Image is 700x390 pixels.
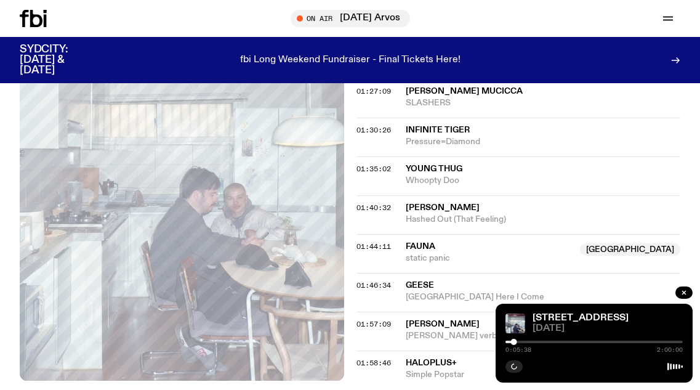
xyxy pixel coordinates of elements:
[406,320,480,328] span: [PERSON_NAME]
[406,175,681,187] span: Whoopty Doo
[406,281,434,290] span: Geese
[406,136,681,148] span: Pressure=Diamond
[533,313,629,323] a: [STREET_ADDRESS]
[20,44,99,76] h3: SYDCITY: [DATE] & [DATE]
[406,291,681,303] span: [GEOGRAPHIC_DATA] Here I Come
[356,166,391,173] button: 01:35:02
[406,369,681,381] span: Simple Popstar
[356,280,391,290] span: 01:46:34
[240,55,461,66] p: fbi Long Weekend Fundraiser - Final Tickets Here!
[505,314,525,333] img: Pat sits at a dining table with his profile facing the camera. Rhea sits to his left facing the c...
[356,319,391,329] span: 01:57:09
[356,127,391,134] button: 01:30:26
[533,324,683,333] span: [DATE]
[356,205,391,211] button: 01:40:32
[657,347,683,353] span: 2:00:00
[356,125,391,135] span: 01:30:26
[356,203,391,213] span: 01:40:32
[406,242,435,251] span: fauna
[406,359,456,367] span: haloplus+
[356,360,391,367] button: 01:58:46
[356,282,391,289] button: 01:46:34
[505,347,531,353] span: 0:05:38
[406,126,470,134] span: Infinite Tiger
[406,87,523,95] span: [PERSON_NAME] Mucicca
[406,165,462,173] span: Young Thug
[406,97,681,109] span: SLASHERS
[580,243,680,256] span: [GEOGRAPHIC_DATA]
[406,214,681,225] span: Hashed Out (That Feeling)
[406,253,573,264] span: static panic
[291,10,410,27] button: On Air[DATE] Arvos
[356,164,391,174] span: 01:35:02
[356,243,391,250] button: 01:44:11
[356,358,391,368] span: 01:58:46
[356,321,391,328] button: 01:57:09
[356,242,391,251] span: 01:44:11
[356,86,391,96] span: 01:27:09
[356,88,391,95] button: 01:27:09
[406,203,480,212] span: [PERSON_NAME]
[406,330,681,342] span: [PERSON_NAME] verb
